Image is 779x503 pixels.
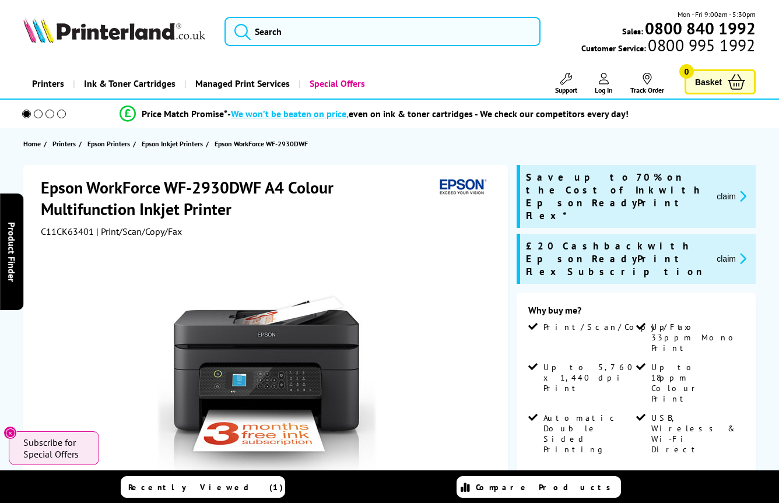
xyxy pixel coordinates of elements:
span: Automatic Double Sided Printing [543,413,634,455]
span: Basket [695,74,722,90]
span: We won’t be beaten on price, [231,108,349,119]
img: Epson [435,177,489,198]
a: Compare Products [457,476,621,498]
span: Epson Inkjet Printers [142,138,203,150]
div: - even on ink & toner cartridges - We check our competitors every day! [227,108,629,119]
span: Mon - Fri 9:00am - 5:30pm [678,9,756,20]
span: £20 Cashback with Epson ReadyPrint Flex Subscription [526,240,707,278]
span: 0800 995 1992 [646,40,755,51]
a: View more details [691,469,744,478]
a: Printers [23,69,73,99]
span: | Print/Scan/Copy/Fax [96,226,182,237]
a: Support [555,73,577,94]
a: Ink & Toner Cartridges [73,69,184,99]
a: Epson Printers [87,138,133,150]
button: promo-description [713,252,750,265]
li: modal_Promise [6,104,742,124]
a: Epson Inkjet Printers [142,138,206,150]
span: Compare Products [476,482,617,493]
h1: Epson WorkForce WF-2930DWF A4 Colour Multifunction Inkjet Printer [41,177,435,220]
a: Home [23,138,44,150]
span: Epson WorkForce WF-2930DWF [215,139,308,148]
span: Sales: [622,26,643,37]
span: Subscribe for Special Offers [23,437,87,460]
span: C11CK63401 [41,226,94,237]
span: Up to 18ppm Colour Print [651,362,742,404]
button: Close [3,426,17,439]
span: Price Match Promise* [142,108,227,119]
span: USB, Wireless & Wi-Fi Direct [651,413,742,455]
input: Search [224,17,540,46]
span: Print/Scan/Copy/Fax [543,322,693,332]
span: Log In [595,86,613,94]
a: Log In [595,73,613,94]
a: Printerland Logo [23,17,210,45]
span: Home [23,138,41,150]
span: 0 [679,64,694,79]
a: Managed Print Services [184,69,299,99]
a: Basket 0 [685,69,756,94]
a: Track Order [630,73,664,94]
span: Epson Printers [87,138,130,150]
a: 0800 840 1992 [643,23,756,34]
img: Printerland Logo [23,17,205,43]
span: Up to 5,760 x 1,440 dpi Print [543,362,634,393]
span: Ink & Toner Cartridges [84,69,176,99]
a: Printers [52,138,79,150]
button: promo-description [713,189,750,203]
img: Epson WorkForce WF-2930DWF [153,261,381,489]
span: Save up to 70% on the Cost of Ink with Epson ReadyPrint Flex* [526,171,707,222]
span: Printers [52,138,76,150]
span: Support [555,86,577,94]
span: Customer Service: [581,40,755,54]
a: Special Offers [299,69,374,99]
span: Up to 33ppm Mono Print [651,322,742,353]
a: Recently Viewed (1) [121,476,285,498]
b: 0800 840 1992 [645,17,756,39]
div: Why buy me? [528,304,743,322]
span: Recently Viewed (1) [128,482,283,493]
span: Product Finder [6,221,17,282]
